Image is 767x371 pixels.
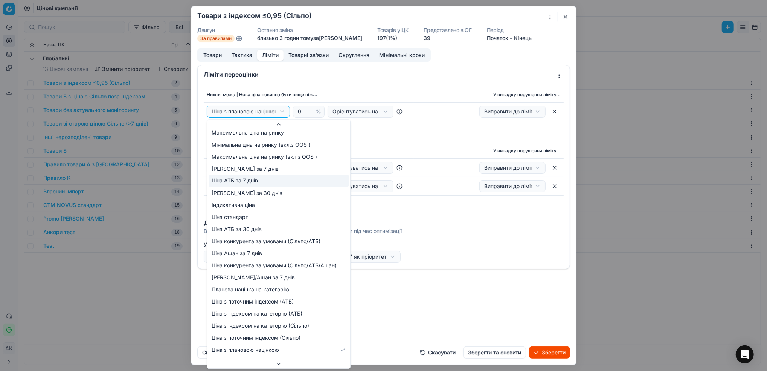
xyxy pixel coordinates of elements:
span: Поточна націнка [212,358,254,366]
span: [PERSON_NAME]/Ашан за 7 днів [212,274,295,281]
span: Ціна конкурента за умовами (Сільпо/АТБ/Ашан) [212,262,337,269]
span: Ціна АТБ за 30 днів [212,225,262,233]
span: Ціна з плановою націнкою [212,346,279,354]
span: [PERSON_NAME] за 7 днів [212,165,279,173]
span: Планова націнка на категорію [212,286,289,293]
span: Максимальна ціна на ринку [212,129,284,136]
span: [PERSON_NAME] за 30 днів [212,189,282,197]
span: Ціна стандарт [212,213,248,221]
span: Максимальна ціна на ринку (вкл.з OOS ) [212,153,317,161]
span: Ціна з індексом на категорію (Сільпо) [212,322,309,330]
span: Ціна з індексом на категорію (АТБ) [212,310,302,317]
span: Ціна конкурента за умовами (Сільпо/АТБ) [212,238,320,245]
span: Ціна Ашан за 7 днів [212,250,262,257]
span: Ціна з поточним індексом (АТБ) [212,298,294,305]
span: Мінімальна ціна на ринку (вкл.з OOS ) [212,141,310,149]
span: Ціна АТБ за 7 днів [212,177,258,185]
span: Індикативна ціна [212,201,255,209]
span: Ціна з поточним індексом (Сільпо) [212,334,300,342]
